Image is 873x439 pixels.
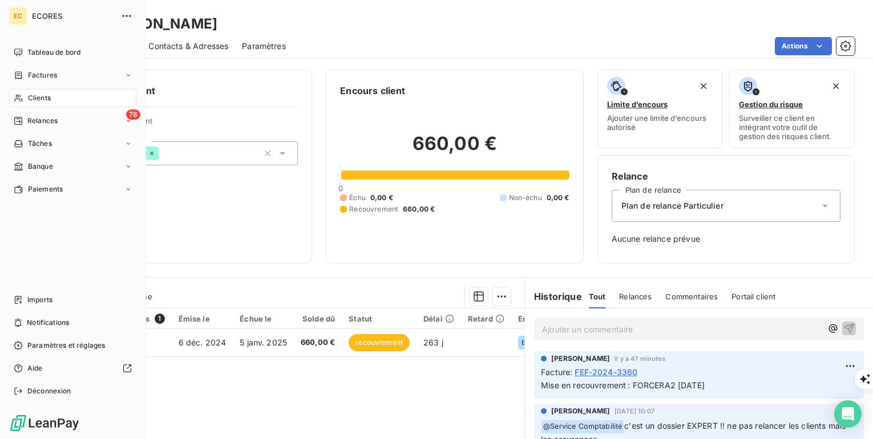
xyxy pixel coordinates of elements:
[28,93,51,103] span: Clients
[739,100,803,109] span: Gestion du risque
[731,292,775,301] span: Portail client
[9,43,136,62] a: Tableau de bord
[615,408,654,414] span: [DATE] 10:07
[242,40,286,52] span: Paramètres
[301,314,335,323] div: Solde dû
[575,366,637,378] span: FEF-2024-3360
[9,359,136,377] a: Aide
[28,139,52,149] span: Tâches
[27,318,69,328] span: Notifications
[349,204,398,214] span: Recouvrement
[423,314,454,323] div: Délai
[148,40,228,52] span: Contacts & Adresses
[834,400,862,428] div: Open Intercom Messenger
[340,84,405,97] h6: Encours client
[468,314,504,323] div: Retard
[612,169,840,183] h6: Relance
[28,184,63,194] span: Paiements
[240,314,287,323] div: Échue le
[522,339,568,346] span: ECORES FUITE
[607,100,668,109] span: Limite d’encours
[423,338,443,347] span: 263 j
[541,380,705,390] span: Mise en recouvrement : FORCERA2 [DATE]
[9,135,136,153] a: Tâches
[9,112,136,130] a: 78Relances
[69,84,298,97] h6: Informations client
[370,193,393,203] span: 0,00 €
[32,11,114,21] span: ECORES
[155,314,165,324] span: 1
[27,295,52,305] span: Imports
[349,314,410,323] div: Statut
[9,414,80,432] img: Logo LeanPay
[126,109,140,120] span: 78
[100,14,217,34] h3: [PERSON_NAME]
[159,148,168,158] input: Ajouter une valeur
[179,314,227,323] div: Émise le
[27,386,71,396] span: Déconnexion
[518,314,595,323] div: Entité de facturation
[403,204,435,214] span: 660,00 €
[28,161,53,172] span: Banque
[179,338,227,347] span: 6 déc. 2024
[665,292,718,301] span: Commentaires
[612,233,840,245] span: Aucune relance prévue
[340,132,569,166] h2: 660,00 €
[541,420,624,433] span: @ Service Comptabilité
[541,366,572,378] span: Facture :
[9,180,136,198] a: Paiements
[240,338,287,347] span: 5 janv. 2025
[27,116,58,126] span: Relances
[349,334,410,351] span: recouvrement
[551,353,610,364] span: [PERSON_NAME]
[621,200,724,212] span: Plan de relance Particulier
[301,337,335,348] span: 660,00 €
[349,193,366,203] span: Échu
[27,47,80,58] span: Tableau de bord
[9,291,136,309] a: Imports
[92,116,298,132] span: Propriétés Client
[525,290,582,303] h6: Historique
[9,336,136,355] a: Paramètres et réglages
[547,193,569,203] span: 0,00 €
[597,70,723,148] button: Limite d’encoursAjouter une limite d’encours autorisé
[28,70,57,80] span: Factures
[27,363,43,373] span: Aide
[615,355,665,362] span: il y a 47 minutes
[589,292,606,301] span: Tout
[739,113,845,141] span: Surveiller ce client en intégrant votre outil de gestion des risques client.
[509,193,542,203] span: Non-échu
[9,89,136,107] a: Clients
[775,37,832,55] button: Actions
[607,113,713,132] span: Ajouter une limite d’encours autorisé
[729,70,855,148] button: Gestion du risqueSurveiller ce client en intégrant votre outil de gestion des risques client.
[9,7,27,25] div: EC
[551,406,610,416] span: [PERSON_NAME]
[619,292,652,301] span: Relances
[338,184,343,193] span: 0
[27,340,105,351] span: Paramètres et réglages
[9,66,136,84] a: Factures
[9,157,136,176] a: Banque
